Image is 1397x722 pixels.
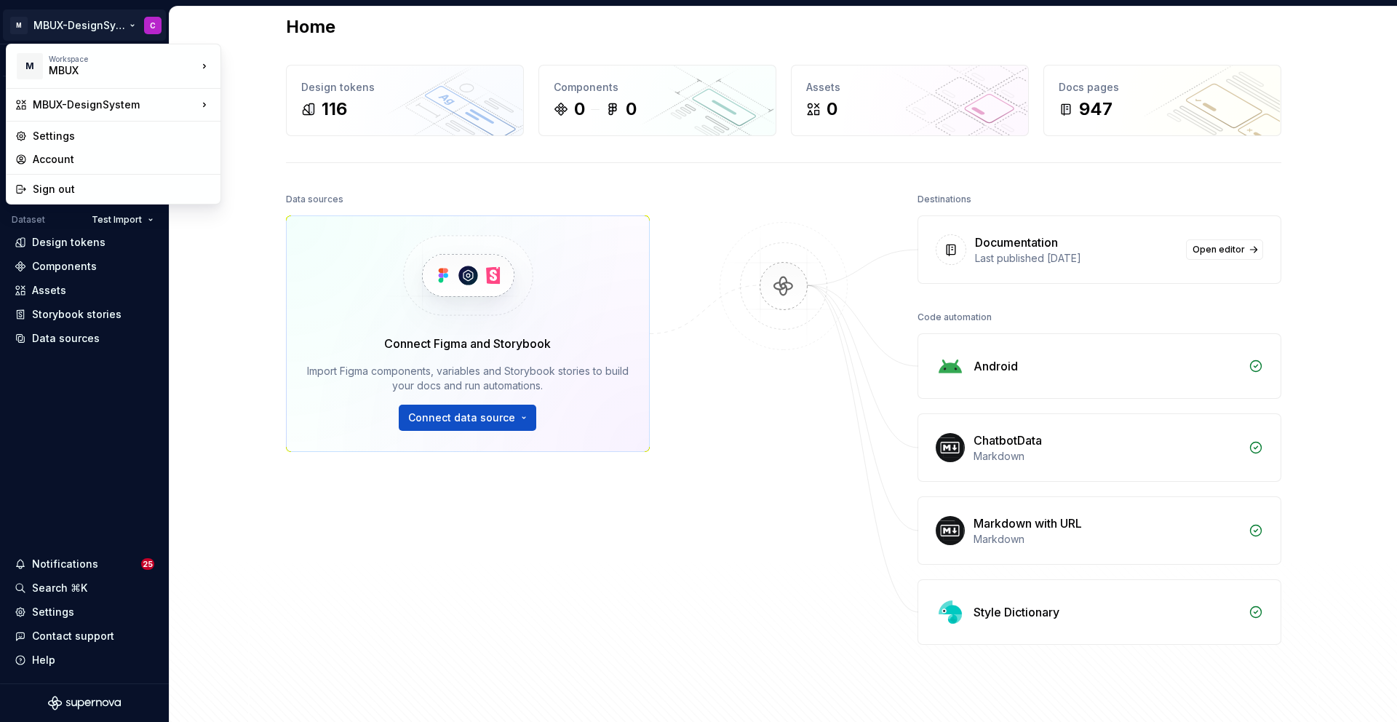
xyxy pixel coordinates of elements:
div: Workspace [49,55,197,63]
div: Account [33,152,212,167]
div: MBUX [49,63,172,78]
div: M [17,53,43,79]
div: Settings [33,129,212,143]
div: MBUX-DesignSystem [33,98,197,112]
div: Sign out [33,182,212,197]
